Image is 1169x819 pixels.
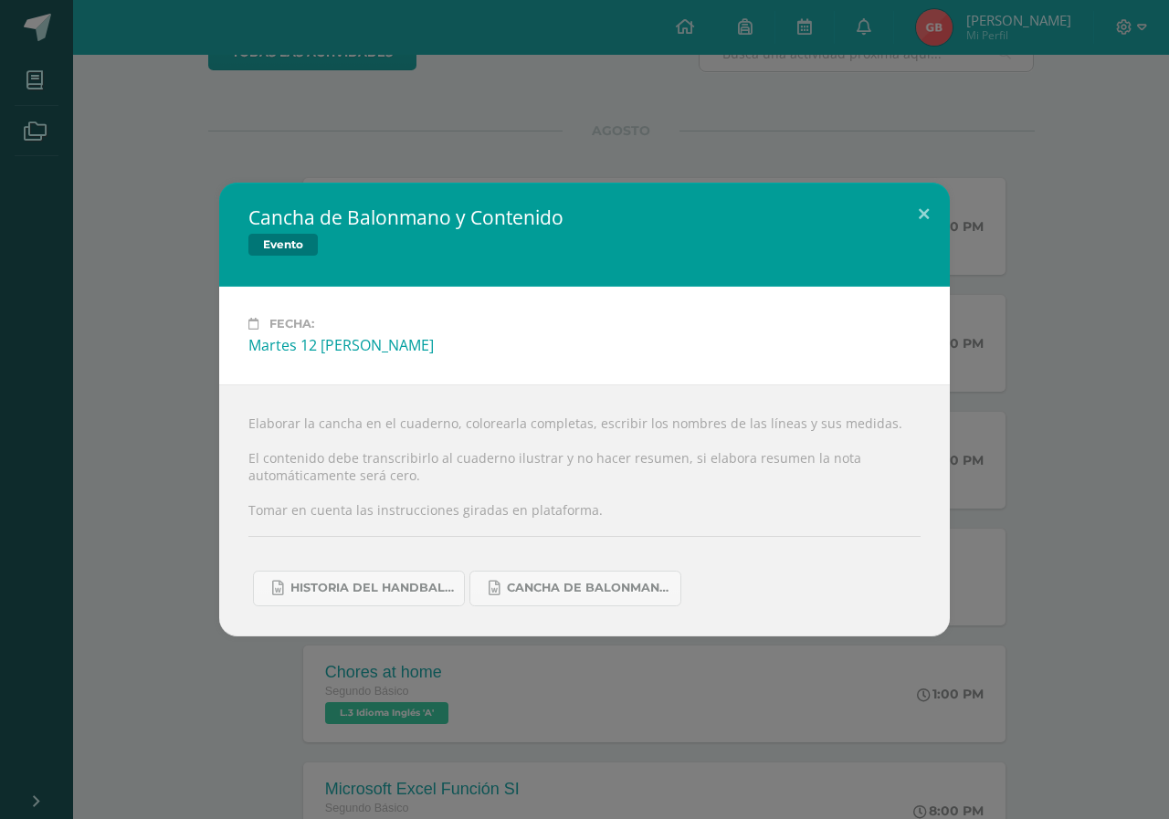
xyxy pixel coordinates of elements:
span: Evento [248,234,318,256]
span: Cancha de Balonmano.docx [507,581,671,595]
a: Historia del handball.docx [253,571,465,606]
button: Close (Esc) [898,183,950,245]
div: Elaborar la cancha en el cuaderno, colorearla completas, escribir los nombres de las líneas y sus... [219,384,950,635]
span: Fecha: [269,317,314,331]
a: Cancha de Balonmano.docx [469,571,681,606]
div: Martes 12 [PERSON_NAME] [248,335,921,355]
span: Historia del handball.docx [290,581,455,595]
h2: Cancha de Balonmano y Contenido [248,205,563,230]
